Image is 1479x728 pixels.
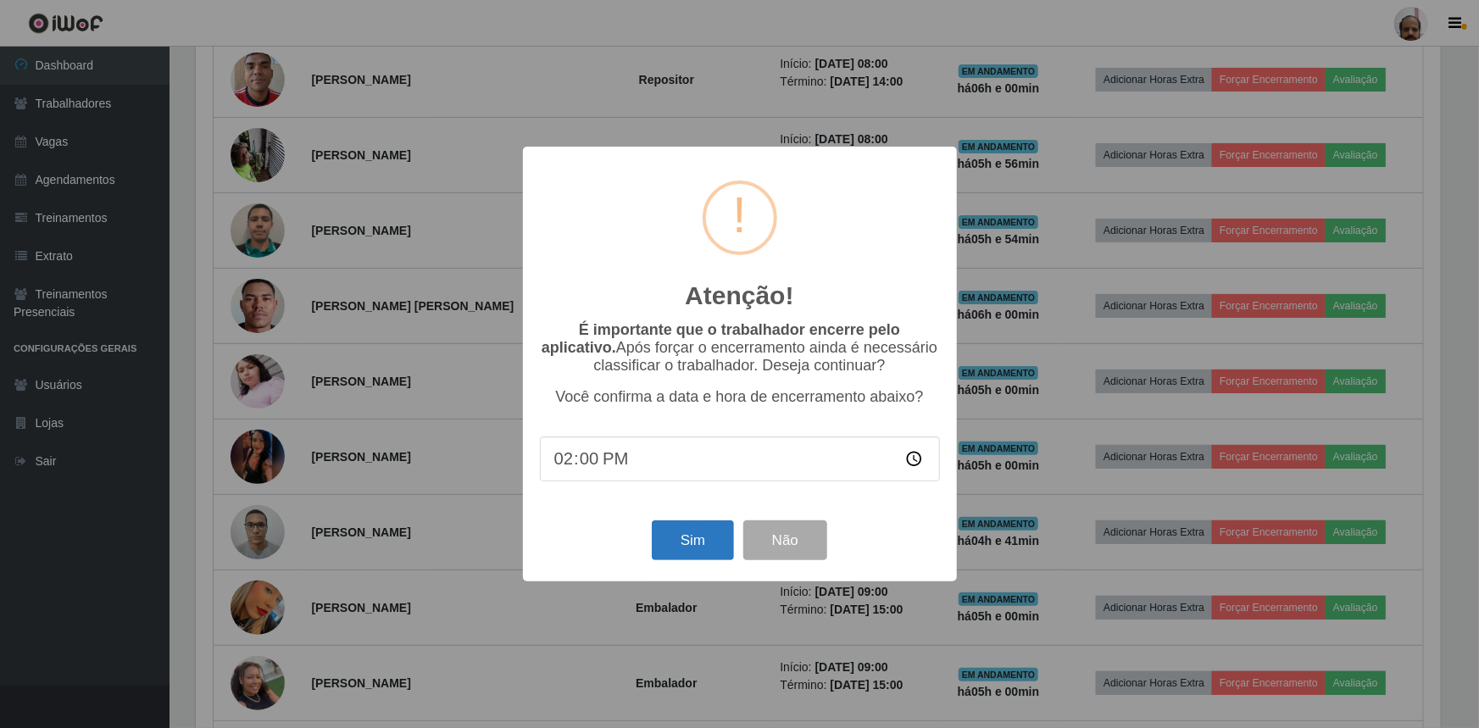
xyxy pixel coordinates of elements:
button: Sim [652,520,734,560]
p: Após forçar o encerramento ainda é necessário classificar o trabalhador. Deseja continuar? [540,321,940,375]
button: Não [743,520,827,560]
p: Você confirma a data e hora de encerramento abaixo? [540,388,940,406]
h2: Atenção! [685,281,793,311]
b: É importante que o trabalhador encerre pelo aplicativo. [542,321,900,356]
